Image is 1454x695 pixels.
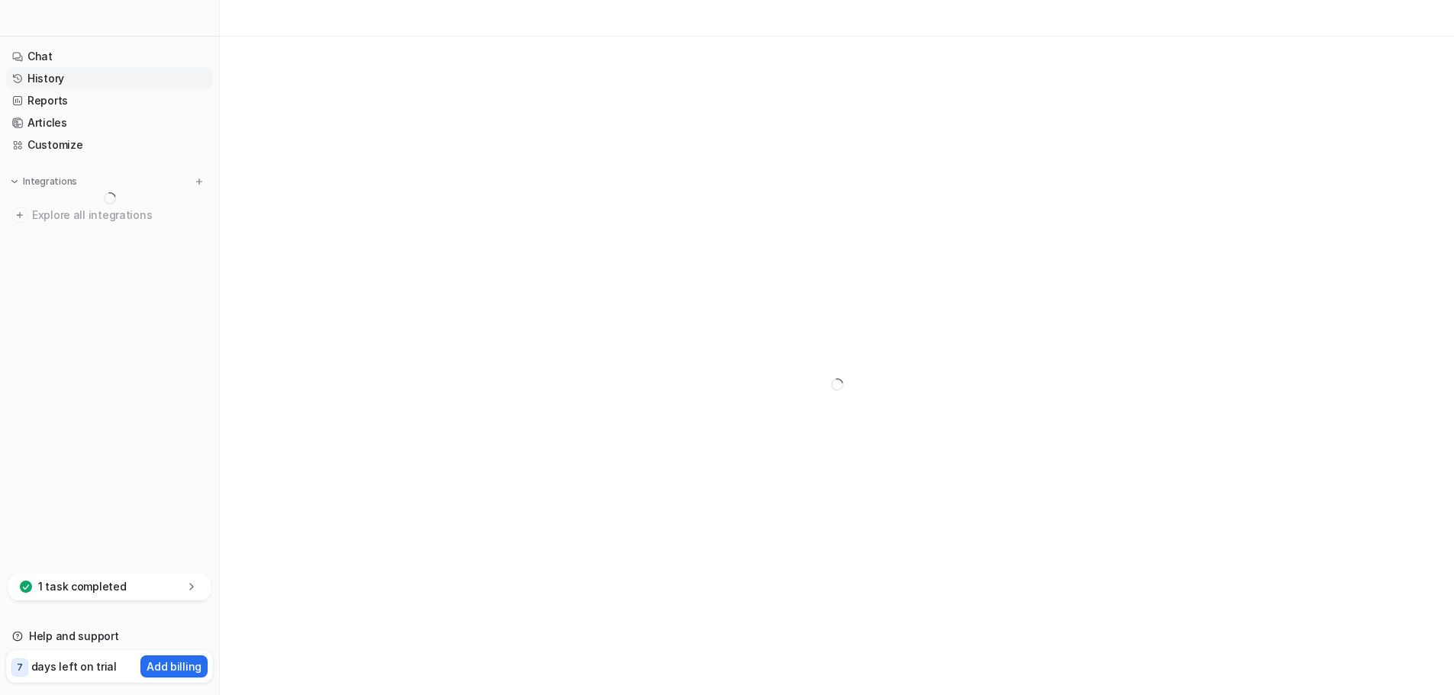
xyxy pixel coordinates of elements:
p: days left on trial [31,658,117,674]
a: Reports [6,90,213,111]
p: 1 task completed [38,579,127,594]
p: Add billing [147,658,201,674]
a: Chat [6,46,213,67]
img: explore all integrations [12,208,27,223]
img: expand menu [9,176,20,187]
p: Integrations [23,175,77,188]
img: menu_add.svg [194,176,205,187]
a: Explore all integrations [6,204,213,226]
span: Explore all integrations [32,203,207,227]
a: Customize [6,134,213,156]
a: History [6,68,213,89]
p: 7 [17,661,23,674]
button: Integrations [6,174,82,189]
a: Articles [6,112,213,134]
a: Help and support [6,626,213,647]
button: Add billing [140,655,208,677]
